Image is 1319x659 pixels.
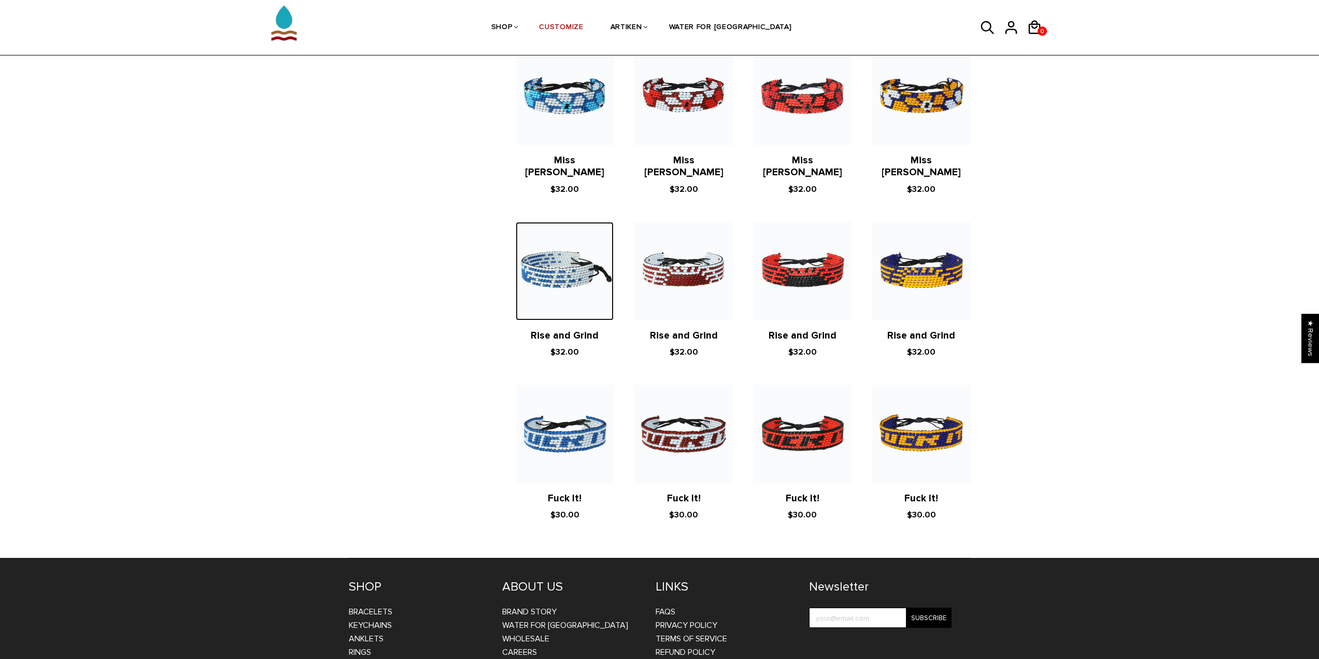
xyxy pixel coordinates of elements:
[550,347,579,357] span: $32.00
[882,155,961,179] a: Miss [PERSON_NAME]
[1038,26,1047,36] a: 0
[887,330,955,342] a: Rise and Grind
[539,1,583,55] a: CUSTOMIZE
[502,607,557,617] a: BRAND STORY
[525,155,604,179] a: Miss [PERSON_NAME]
[763,155,842,179] a: Miss [PERSON_NAME]
[1038,25,1047,38] span: 0
[491,1,513,55] a: SHOP
[656,634,727,644] a: Terms of Service
[906,608,952,628] input: Subscribe
[502,579,640,595] h4: ABOUT US
[656,647,715,657] a: Refund Policy
[531,330,599,342] a: Rise and Grind
[349,634,384,644] a: Anklets
[788,510,817,520] span: $30.00
[656,579,793,595] h4: LINKS
[788,347,817,357] span: $32.00
[670,184,698,194] span: $32.00
[769,330,836,342] a: Rise and Grind
[550,510,579,520] span: $30.00
[1301,314,1319,363] div: Click to open Judge.me floating reviews tab
[809,579,952,595] h4: Newsletter
[611,1,642,55] a: ARTIKEN
[349,647,371,657] a: Rings
[669,510,698,520] span: $30.00
[349,579,487,595] h4: SHOP
[667,493,701,504] a: Fuck It!
[670,347,698,357] span: $32.00
[550,184,579,194] span: $32.00
[644,155,724,179] a: Miss [PERSON_NAME]
[656,607,675,617] a: FAQs
[349,620,392,630] a: Keychains
[502,634,549,644] a: WHOLESALE
[907,184,935,194] span: $32.00
[548,493,582,504] a: Fuck It!
[907,510,936,520] span: $30.00
[907,347,935,357] span: $32.00
[656,620,717,630] a: Privacy Policy
[904,493,938,504] a: Fuck It!
[349,607,392,617] a: Bracelets
[502,647,537,657] a: CAREERS
[669,1,792,55] a: WATER FOR [GEOGRAPHIC_DATA]
[786,493,819,504] a: Fuck It!
[650,330,718,342] a: Rise and Grind
[502,620,628,630] a: WATER FOR [GEOGRAPHIC_DATA]
[809,608,952,628] input: your@email.com
[788,184,817,194] span: $32.00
